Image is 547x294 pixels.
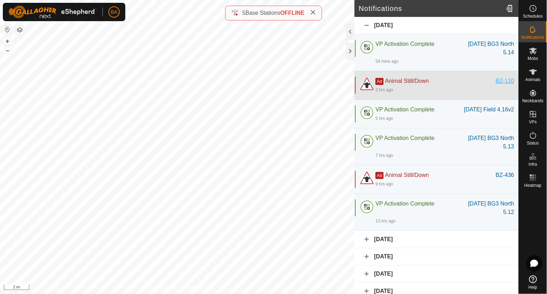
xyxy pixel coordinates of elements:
div: BZ-436 [496,171,515,179]
span: Animals [525,78,541,82]
span: VP Activation Complete [376,135,435,141]
span: Schedules [523,14,543,18]
button: – [3,46,12,55]
span: OFFLINE [280,10,304,16]
button: Reset Map [3,25,12,34]
div: 2 hrs ago [376,87,393,93]
div: 54 mins ago [376,58,399,65]
h2: Notifications [359,4,504,13]
span: Ad [376,172,384,179]
div: [DATE] BG3 North 5.14 [459,40,515,57]
span: Heatmap [524,183,542,188]
span: BA [111,8,118,16]
a: Privacy Policy [149,285,176,291]
div: [DATE] [355,248,519,265]
div: 5 hrs ago [376,115,393,122]
span: Animal Still/Down [385,172,429,178]
div: 9 hrs ago [376,181,393,187]
span: Base Stations [245,10,280,16]
span: Help [529,285,537,289]
span: Infra [529,162,537,166]
button: Map Layers [16,26,24,34]
span: VPs [529,120,537,124]
div: 13 hrs ago [376,218,396,224]
span: Notifications [522,35,545,39]
div: [DATE] BG3 North 5.13 [459,134,515,151]
span: VP Activation Complete [376,106,435,112]
div: [DATE] [355,17,519,34]
div: 7 hrs ago [376,152,393,159]
a: Contact Us [184,285,205,291]
a: Help [519,272,547,292]
button: + [3,37,12,45]
div: [DATE] BG3 North 5.12 [459,200,515,216]
span: VP Activation Complete [376,41,435,47]
span: Animal Still/Down [385,78,429,84]
span: Ad [376,78,384,85]
span: Mobs [528,56,538,61]
img: Gallagher Logo [8,6,97,18]
div: [DATE] [355,265,519,283]
div: BZ-110 [496,77,515,85]
span: Neckbands [522,99,543,103]
span: VP Activation Complete [376,201,435,207]
span: 5 [242,10,245,16]
div: [DATE] Field 4.16v2 [464,105,515,114]
div: [DATE] [355,231,519,248]
span: Status [527,141,539,145]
